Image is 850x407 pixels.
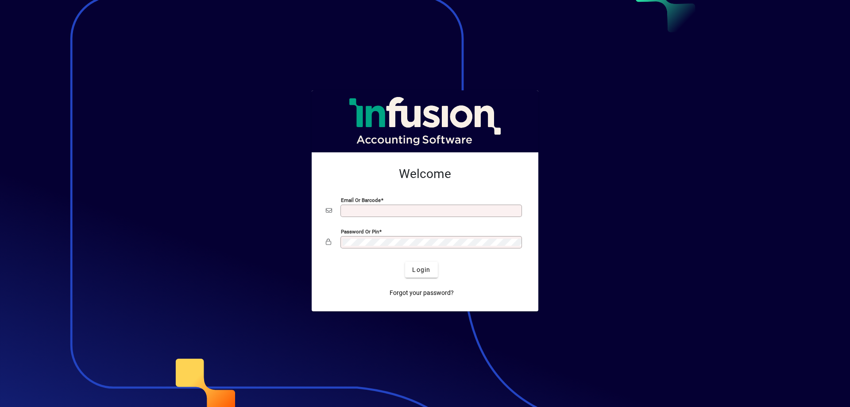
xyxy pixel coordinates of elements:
[386,285,457,301] a: Forgot your password?
[412,265,430,275] span: Login
[341,197,381,203] mat-label: Email or Barcode
[341,229,379,235] mat-label: Password or Pin
[326,167,524,182] h2: Welcome
[390,288,454,298] span: Forgot your password?
[405,262,437,278] button: Login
